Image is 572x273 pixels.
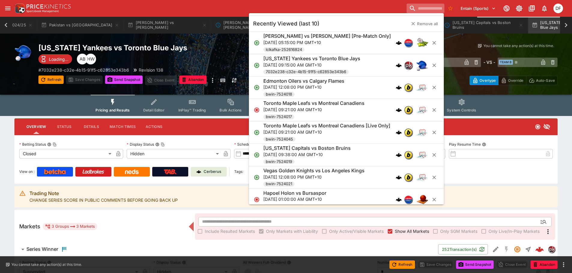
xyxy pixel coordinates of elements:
[263,84,344,90] p: [DATE] 12:08:00 PM GMT+10
[438,244,488,254] button: 252Transaction(s)
[404,106,413,114] div: bwin
[489,228,540,234] span: Only Live/In-Play Markets
[404,196,412,203] img: lclkafka.png
[155,142,159,147] button: Display StatusCopy To Clipboard
[416,37,428,49] img: tennis.png
[396,85,402,91] div: cerberus
[139,67,163,73] p: Revision 138
[191,167,227,177] a: Cerberus
[45,223,95,230] div: 3 Groups 3 Markets
[263,39,391,46] p: [DATE] 05:15:00 PM GMT+10
[548,246,555,253] div: pricekinetics
[483,59,495,65] h6: - VS -
[396,174,402,180] div: cerberus
[447,108,476,112] span: System Controls
[254,62,260,68] svg: Open
[539,3,550,14] button: Notifications
[263,174,365,180] p: [DATE] 12:08:00 PM GMT+10
[13,2,25,14] img: PriceKinetics Logo
[263,159,295,165] span: bwin-7524019
[47,142,51,147] button: Betting StatusCopy To Clipboard
[219,108,242,112] span: Bulk Actions
[396,152,402,158] img: logo-cerberus.svg
[396,62,402,68] img: logo-cerberus.svg
[482,142,486,147] button: Play Resume Time
[440,228,477,234] span: Only SGM Markets
[263,123,390,129] h6: Toronto Maple Leafs vs Montreal Canadiens [Live Only]
[253,20,319,27] h5: Recently Viewed (last 10)
[446,4,455,13] button: No Bookmarks
[263,47,304,53] span: lclkafka-252616824
[396,107,402,113] img: logo-cerberus.svg
[263,55,360,62] h6: [US_STATE] Yankees vs Toronto Blue Jays
[127,142,154,147] p: Display Status
[263,181,295,187] span: bwin-7524021
[19,223,40,230] h5: Markets
[254,85,260,91] svg: Open
[404,174,412,181] img: bwin.png
[143,108,165,112] span: Detail Editor
[404,61,413,70] div: pricekinetics
[91,95,481,116] div: Event type filters
[14,243,438,255] button: Series Winner
[124,17,210,34] button: [PERSON_NAME] vs [PERSON_NAME]
[254,107,260,113] svg: Closed
[534,243,546,255] a: e70240f5-d659-4eb1-96df-cb97fe53df17
[416,126,428,138] img: ice_hockey.png
[543,123,550,130] svg: Hidden
[77,54,88,64] div: Alex Bothe
[254,174,260,180] svg: Open
[470,76,498,85] button: Overtype
[416,171,428,183] img: ice_hockey.png
[416,82,428,93] img: ice_hockey.png
[38,67,129,73] p: Copy To Clipboard
[396,40,402,46] div: cerberus
[263,129,390,135] p: [DATE] 09:21:00 AM GMT+10
[404,39,412,47] img: lclkafka.png
[263,151,351,158] p: [DATE] 09:38:00 AM GMT+10
[552,2,565,15] button: David Foster
[164,169,177,174] img: TabNZ
[38,17,123,34] button: Pakistan vs [GEOGRAPHIC_DATA]
[29,188,178,206] div: CHANGE SERIES SCORE IN PUBLIC COMMENTS BEFORE GOING BACK UP
[19,149,113,159] div: Closed
[449,142,481,147] p: Play Resume Time
[179,76,206,84] button: Abandon
[404,151,412,159] img: bwin.png
[263,203,305,209] span: lclkafka-252609945
[396,197,402,203] img: logo-cerberus.svg
[263,106,365,113] p: [DATE] 09:21:00 AM GMT+10
[19,142,46,147] p: Betting Status
[404,84,412,91] img: bwin.png
[526,76,558,85] button: Auto-Save
[526,3,537,14] button: Documentation
[196,169,201,174] img: Cerberus
[254,197,260,203] svg: Closed
[501,3,512,14] button: Connected to PK
[11,262,82,267] p: You cannot take any action(s) at this time.
[263,190,326,196] h6: Hapoel Holon vs Bursaspor
[263,114,294,120] span: bwin-7524017
[254,40,260,46] svg: Open
[254,129,260,135] svg: Open
[38,43,298,52] h2: Copy To Clipboard
[95,108,130,112] span: Pricing and Results
[212,17,298,34] button: Ben Robb vs Brody Klinge
[234,142,265,147] p: Scheduled Start
[2,3,13,14] button: open drawer
[205,228,255,234] span: Include Resulted Markets
[404,151,413,159] div: bwin
[38,76,64,84] button: Refresh
[396,62,402,68] div: cerberus
[535,245,544,254] img: logo-cerberus--red.svg
[263,168,365,174] h6: Vegas Golden Knights vs Los Angeles Kings
[396,174,402,180] img: logo-cerberus.svg
[499,60,513,65] span: Team B
[125,169,138,174] img: Neds
[209,76,216,85] button: more
[512,244,523,255] button: Suspended
[44,169,66,174] img: Betcha
[404,39,413,47] div: lclkafka
[26,246,58,252] h6: Series Winner
[483,43,554,49] p: You cannot take any action(s) at this time.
